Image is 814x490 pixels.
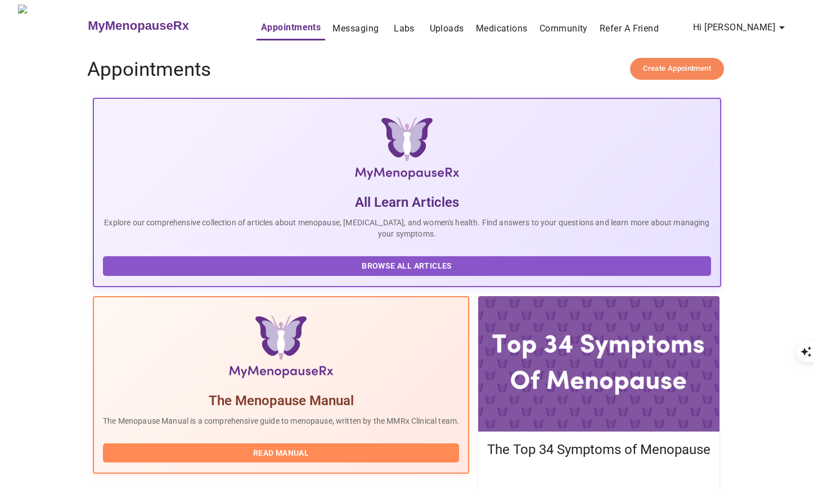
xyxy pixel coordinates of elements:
h5: The Menopause Manual [103,392,459,410]
img: MyMenopauseRx Logo [197,117,617,184]
button: Uploads [425,17,469,40]
span: Hi [PERSON_NAME] [693,20,789,35]
button: Read Manual [103,443,459,463]
button: Appointments [257,16,326,40]
span: Browse All Articles [114,259,700,273]
p: Explore our comprehensive collection of articles about menopause, [MEDICAL_DATA], and women's hea... [103,217,711,239]
a: Read More [487,473,713,482]
button: Browse All Articles [103,256,711,276]
a: Labs [394,21,415,37]
button: Create Appointment [630,58,724,80]
a: Appointments [261,20,321,35]
img: Menopause Manual [160,315,403,383]
h3: MyMenopauseRx [88,19,189,33]
a: Messaging [332,21,379,37]
span: Read More [498,471,699,486]
img: MyMenopauseRx Logo [18,4,87,47]
a: Uploads [430,21,464,37]
a: MyMenopauseRx [87,6,234,46]
button: Read More [487,469,710,488]
button: Messaging [328,17,383,40]
h4: Appointments [87,58,727,81]
a: Read Manual [103,447,462,457]
button: Refer a Friend [595,17,663,40]
button: Community [535,17,592,40]
p: The Menopause Manual is a comprehensive guide to menopause, written by the MMRx Clinical team. [103,415,459,427]
button: Labs [386,17,422,40]
h5: The Top 34 Symptoms of Menopause [487,441,710,459]
h5: All Learn Articles [103,193,711,211]
a: Medications [476,21,528,37]
span: Create Appointment [643,62,711,75]
span: Read Manual [114,446,448,460]
a: Browse All Articles [103,260,714,270]
button: Medications [471,17,532,40]
a: Refer a Friend [600,21,659,37]
a: Community [539,21,588,37]
button: Hi [PERSON_NAME] [689,16,793,39]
